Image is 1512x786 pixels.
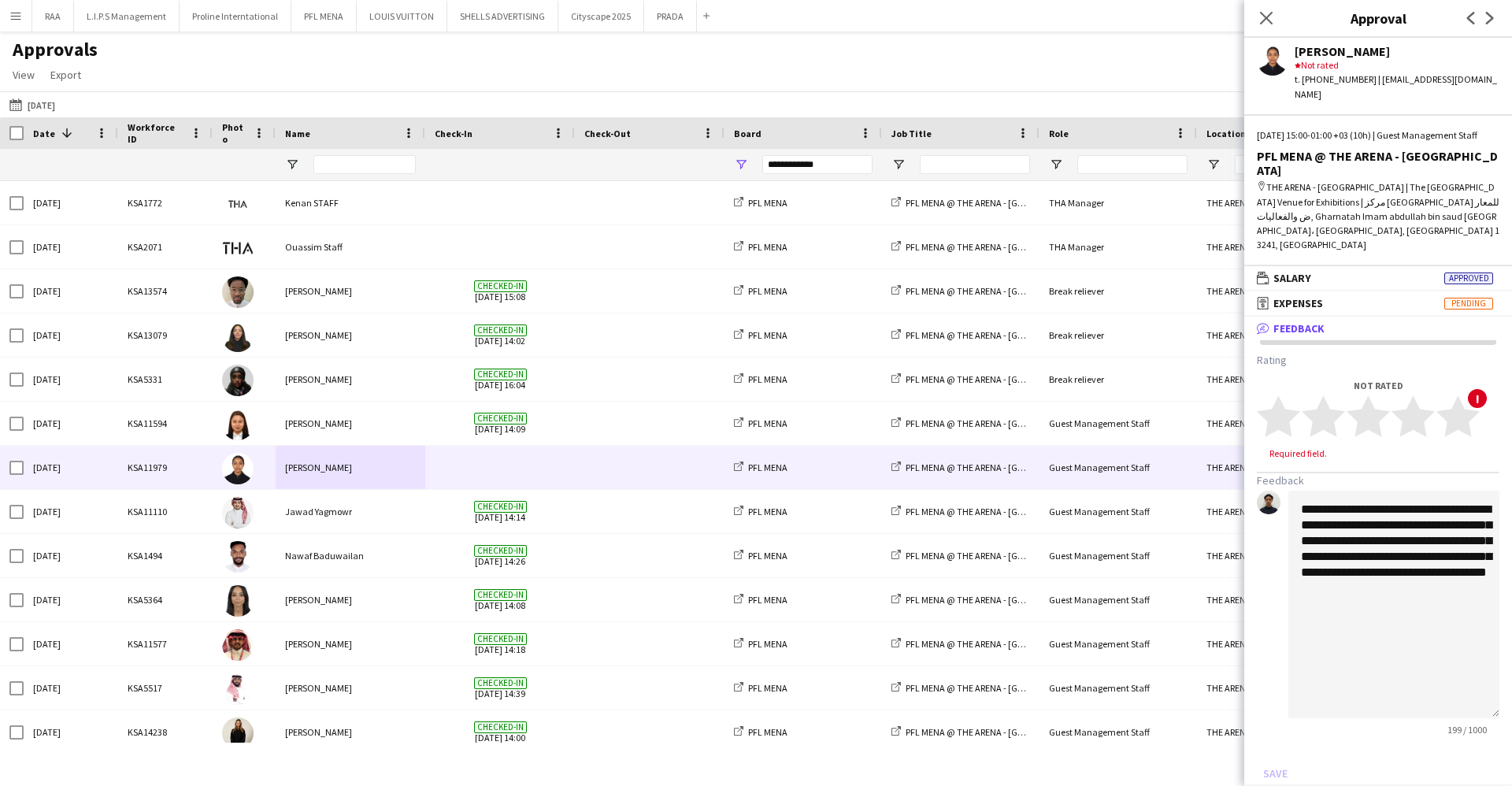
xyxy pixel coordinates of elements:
[118,225,213,269] div: KSA2071
[1039,446,1197,489] div: Guest Management Staff
[435,269,565,313] span: [DATE] 15:08
[891,197,1095,209] a: PFL MENA @ THE ARENA - [GEOGRAPHIC_DATA]
[276,666,425,710] div: [PERSON_NAME]
[1197,534,1354,577] div: THE ARENA - [GEOGRAPHIC_DATA]
[276,622,425,666] div: [PERSON_NAME]
[1197,313,1354,357] div: THE ARENA - [GEOGRAPHIC_DATA]
[1039,313,1197,357] div: Break reliever
[435,313,565,357] span: [DATE] 14:02
[748,682,787,694] span: PFL MENA
[357,1,447,32] button: LOUIS VUITTON
[180,1,291,32] button: Proline Interntational
[1197,490,1354,533] div: THE ARENA - [GEOGRAPHIC_DATA]
[891,158,906,172] button: Open Filter Menu
[24,313,118,357] div: [DATE]
[1197,710,1354,754] div: THE ARENA - [GEOGRAPHIC_DATA]
[24,534,118,577] div: [DATE]
[222,717,254,749] img: Nora Alghamdi
[748,241,787,253] span: PFL MENA
[118,269,213,313] div: KSA13574
[1295,72,1499,101] div: t. [PHONE_NUMBER] | [EMAIL_ADDRESS][DOMAIN_NAME]
[891,241,1095,253] a: PFL MENA @ THE ARENA - [GEOGRAPHIC_DATA]
[474,545,527,557] span: Checked-in
[1257,149,1499,177] div: PFL MENA @ THE ARENA - [GEOGRAPHIC_DATA]
[1257,353,1499,367] h3: Rating
[1435,724,1499,736] span: 199 / 1000
[1049,158,1063,172] button: Open Filter Menu
[1039,225,1197,269] div: THA Manager
[24,666,118,710] div: [DATE]
[435,358,565,401] span: [DATE] 16:04
[1244,291,1512,315] mat-expansion-panel-header: ExpensesPending
[1206,128,1246,139] span: Location
[748,417,787,429] span: PFL MENA
[906,506,1095,517] span: PFL MENA @ THE ARENA - [GEOGRAPHIC_DATA]
[24,446,118,489] div: [DATE]
[1197,181,1354,224] div: THE ARENA - [GEOGRAPHIC_DATA]
[222,321,254,352] img: Siren Nahdi
[1039,490,1197,533] div: Guest Management Staff
[891,682,1095,694] a: PFL MENA @ THE ARENA - [GEOGRAPHIC_DATA]
[24,181,118,224] div: [DATE]
[118,181,213,224] div: KSA1772
[1039,710,1197,754] div: Guest Management Staff
[891,285,1095,297] a: PFL MENA @ THE ARENA - [GEOGRAPHIC_DATA]
[435,402,565,445] span: [DATE] 14:09
[222,276,254,308] img: Mazen Adam
[474,324,527,336] span: Checked-in
[891,373,1095,385] a: PFL MENA @ THE ARENA - [GEOGRAPHIC_DATA]
[891,329,1095,341] a: PFL MENA @ THE ARENA - [GEOGRAPHIC_DATA]
[474,721,527,733] span: Checked-in
[222,365,254,396] img: Madinah Ibrahim
[474,413,527,425] span: Checked-in
[222,541,254,573] img: Nawaf Baduwailan
[891,417,1095,429] a: PFL MENA @ THE ARENA - [GEOGRAPHIC_DATA]
[1039,622,1197,666] div: Guest Management Staff
[24,622,118,666] div: [DATE]
[734,417,787,429] a: PFL MENA
[118,666,213,710] div: KSA5517
[276,358,425,401] div: [PERSON_NAME]
[1049,128,1069,139] span: Role
[118,578,213,621] div: KSA5364
[118,446,213,489] div: KSA11979
[1197,269,1354,313] div: THE ARENA - [GEOGRAPHIC_DATA]
[276,402,425,445] div: [PERSON_NAME]
[748,550,787,562] span: PFL MENA
[644,1,697,32] button: PRADA
[13,68,35,82] span: View
[313,155,416,174] input: Name Filter Input
[891,128,932,139] span: Job Title
[222,121,247,145] span: Photo
[276,490,425,533] div: Jawad Yagmowr
[276,534,425,577] div: Nawaf Baduwailan
[33,128,55,139] span: Date
[906,285,1095,297] span: PFL MENA @ THE ARENA - [GEOGRAPHIC_DATA]
[118,534,213,577] div: KSA1494
[891,594,1095,606] a: PFL MENA @ THE ARENA - [GEOGRAPHIC_DATA]
[24,358,118,401] div: [DATE]
[734,550,787,562] a: PFL MENA
[558,1,644,32] button: Cityscape 2025
[222,453,254,484] img: Janah Eishiger
[474,589,527,601] span: Checked-in
[24,710,118,754] div: [DATE]
[906,241,1095,253] span: PFL MENA @ THE ARENA - [GEOGRAPHIC_DATA]
[734,594,787,606] a: PFL MENA
[6,65,41,85] a: View
[748,506,787,517] span: PFL MENA
[906,594,1095,606] span: PFL MENA @ THE ARENA - [GEOGRAPHIC_DATA]
[118,622,213,666] div: KSA11577
[128,121,184,145] span: Workforce ID
[1244,8,1512,28] h3: Approval
[1197,358,1354,401] div: THE ARENA - [GEOGRAPHIC_DATA]
[891,506,1095,517] a: PFL MENA @ THE ARENA - [GEOGRAPHIC_DATA]
[734,158,748,172] button: Open Filter Menu
[1257,380,1499,391] div: Not rated
[1197,225,1354,269] div: THE ARENA - [GEOGRAPHIC_DATA]
[44,65,87,85] a: Export
[474,501,527,513] span: Checked-in
[1039,181,1197,224] div: THA Manager
[1257,180,1499,252] div: THE ARENA - [GEOGRAPHIC_DATA] | The [GEOGRAPHIC_DATA] Venue for Exhibitions | مركز [GEOGRAPHIC_DA...
[1039,402,1197,445] div: Guest Management Staff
